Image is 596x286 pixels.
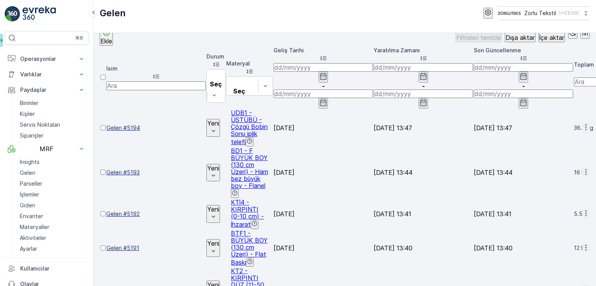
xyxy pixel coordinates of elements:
[20,223,49,231] p: Materyaller
[456,34,501,41] p: Filtreleri temizle
[274,199,373,229] td: [DATE]
[230,88,248,95] p: Seç
[559,10,579,16] p: ( +03:00 )
[20,234,46,242] p: Aktiviteler
[100,38,112,45] p: Ekle
[231,109,268,146] a: UDB1 - ÜSTÜBÜ - Çözgü Bobin Sonu iplik telefi
[206,164,220,182] button: Yeni
[106,124,206,132] a: Gelen #5194
[5,51,88,67] button: Operasyonlar
[474,230,573,267] td: [DATE] 13:40
[497,6,590,20] button: Zorlu Tekstil(+03:00)
[539,24,565,42] button: İçe aktar
[474,83,573,90] p: -
[206,119,220,137] button: Yeni
[20,145,73,152] p: MRF
[474,63,573,72] input: dd/mm/yyyy
[5,6,20,22] img: logo
[474,109,573,146] td: [DATE] 13:47
[20,202,35,209] p: Giden
[474,199,573,229] td: [DATE] 13:41
[374,83,473,90] p: -
[20,245,37,253] p: Ayarlar
[20,265,85,272] p: Kullanıcılar
[374,47,473,54] p: Yaratılma Zamanı
[5,141,88,157] button: MRF
[206,239,220,257] button: Yeni
[17,200,88,211] a: Giden
[17,167,88,178] a: Gelen
[374,90,473,98] input: dd/mm/yyyy
[17,109,88,119] a: Kişiler
[17,178,88,189] a: Parseller
[17,243,88,254] a: Ayarlar
[17,189,88,200] a: İşlemler
[474,47,573,54] p: Son Güncellenme
[274,83,373,90] p: -
[20,191,39,198] p: İşlemler
[231,147,268,190] a: BD1 - F BÜYÜK BOY (130 cm Üzeri) - Ham bez büyük boy - Flanel
[106,244,206,252] a: Gelen #5191
[374,63,473,72] input: dd/mm/yyyy
[20,212,43,220] p: Envanter
[20,86,73,94] p: Paydaşlar
[20,110,35,118] p: Kişiler
[274,63,373,72] input: dd/mm/yyyy
[20,180,42,188] p: Parseller
[100,7,126,19] p: Gelen
[17,233,88,243] a: Aktiviteler
[474,90,573,98] input: dd/mm/yyyy
[17,119,88,130] a: Servis Noktaları
[274,147,373,198] td: [DATE]
[456,24,502,42] button: Filtreleri temizle
[5,67,88,82] button: Varlıklar
[20,121,60,129] p: Servis Noktaları
[20,55,73,63] p: Operasyonlar
[206,205,220,223] button: Yeni
[23,6,56,22] img: logo_light-DOdMpM7g.png
[20,71,73,78] p: Varlıklar
[210,81,222,88] p: Seç
[226,60,273,67] p: Materyal
[20,99,38,107] p: Birimler
[539,34,564,41] p: İçe aktar
[497,9,521,17] img: 6-1-9-3_wQBzyll.png
[17,222,88,233] a: Materyaller
[106,210,206,218] a: Gelen #5192
[20,132,43,140] p: Siparişler
[474,147,573,198] td: [DATE] 13:44
[17,98,88,109] a: Birimler
[506,34,535,41] p: Dışa aktar
[207,165,219,172] p: Yeni
[207,240,219,247] p: Yeni
[274,230,373,267] td: [DATE]
[106,81,206,90] input: Ara
[274,109,373,146] td: [DATE]
[374,199,473,229] td: [DATE] 13:41
[274,90,373,98] input: dd/mm/yyyy
[5,261,88,276] a: Kullanıcılar
[106,169,206,176] a: Gelen #5193
[374,230,473,267] td: [DATE] 13:40
[231,198,264,228] a: KTİ4 - KIRPINTI (0-10 cm) - İhzarat
[20,169,35,177] p: Gelen
[274,47,373,54] p: Geliş Tarihi
[374,147,473,198] td: [DATE] 13:44
[5,82,88,98] button: Paydaşlar
[100,28,113,46] button: Ekle
[17,211,88,222] a: Envanter
[17,130,88,141] a: Siparişler
[374,109,473,146] td: [DATE] 13:47
[75,35,83,41] p: ⌘B
[231,229,268,266] span: BTF1 - BÜYÜK BOY (130 cm Üzeri) - Flat Baskı
[17,157,88,167] a: Insights
[20,158,40,166] p: Insights
[505,24,535,42] button: Dışa aktar
[207,120,219,127] p: Yeni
